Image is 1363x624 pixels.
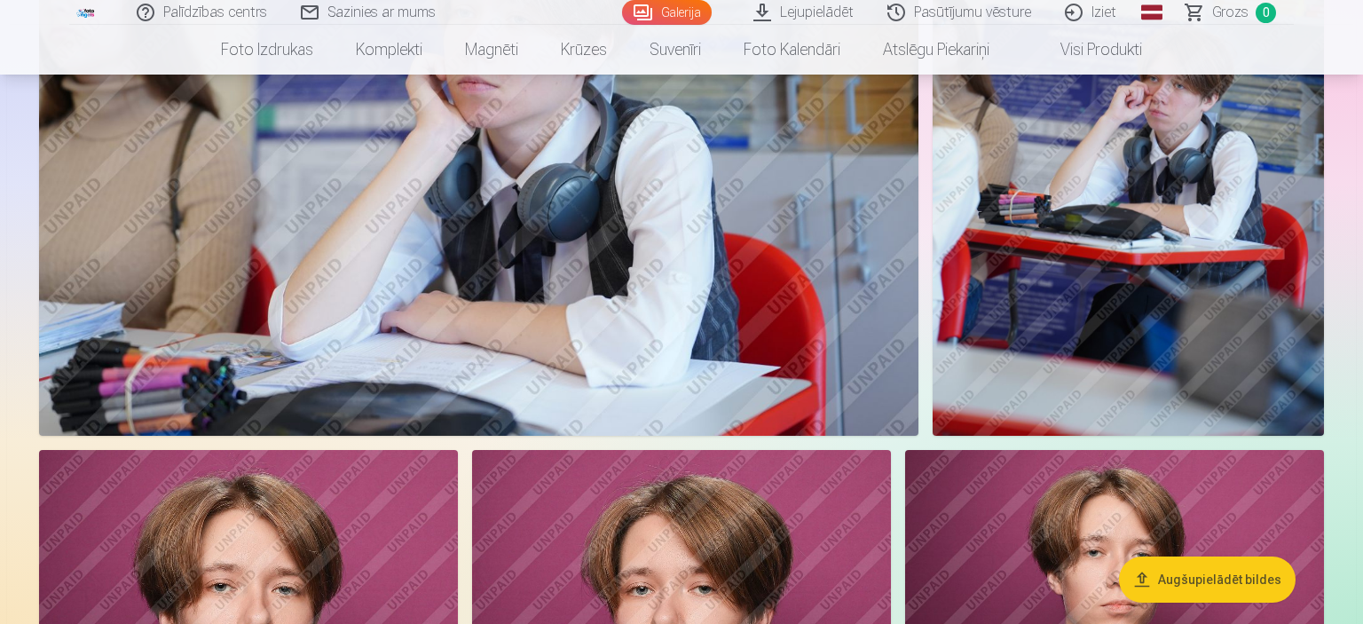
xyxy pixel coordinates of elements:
a: Magnēti [444,25,540,75]
span: 0 [1256,3,1276,23]
a: Foto izdrukas [200,25,335,75]
span: Grozs [1212,2,1249,23]
a: Visi produkti [1011,25,1163,75]
img: /fa1 [76,7,96,18]
a: Atslēgu piekariņi [862,25,1011,75]
a: Foto kalendāri [722,25,862,75]
a: Komplekti [335,25,444,75]
button: Augšupielādēt bildes [1119,557,1296,603]
a: Suvenīri [628,25,722,75]
a: Krūzes [540,25,628,75]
